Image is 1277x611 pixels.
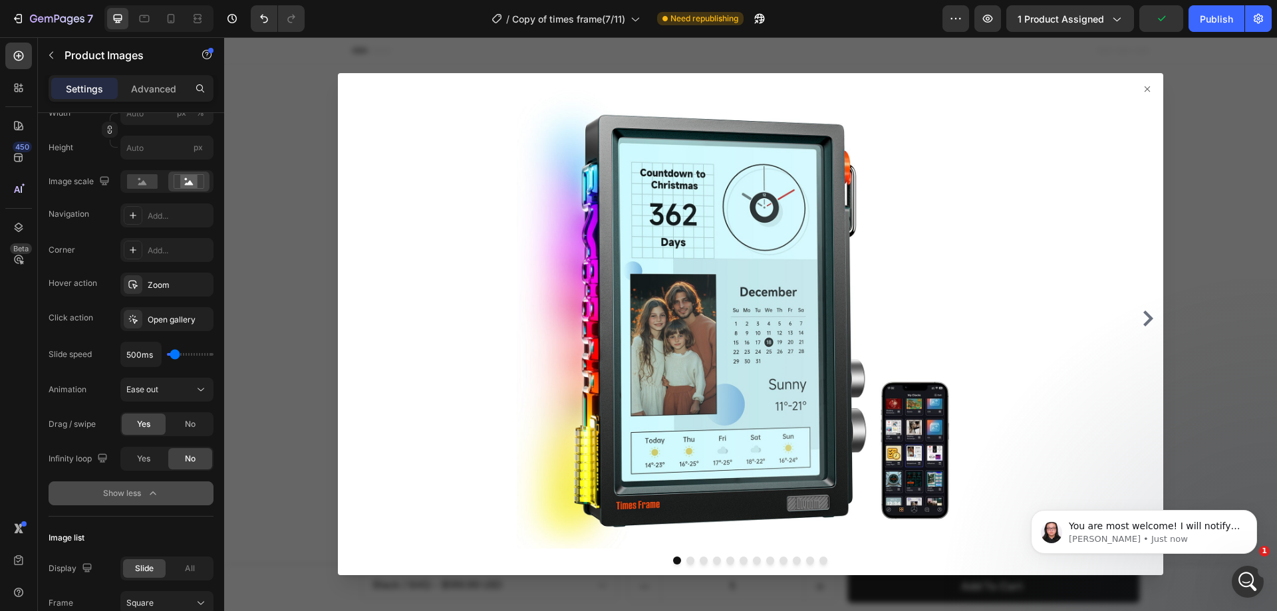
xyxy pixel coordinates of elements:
span: Ease out [126,384,158,394]
input: px% [120,101,213,125]
input: px [120,136,213,160]
div: Open gallery [148,314,210,326]
button: Dot [489,519,497,527]
button: Dot [476,519,484,527]
button: Dot [462,519,470,527]
button: Dot [542,519,550,527]
button: 7 [5,5,99,32]
p: Settings [66,82,103,96]
div: Undo/Redo [251,5,305,32]
span: / [506,12,509,26]
button: 1 product assigned [1006,5,1134,32]
p: Advanced [131,82,176,96]
label: Height [49,142,73,154]
div: Beta [10,243,32,254]
div: Show less [103,487,160,500]
button: Show less [49,481,213,505]
button: Dot [582,519,590,527]
button: Publish [1189,5,1244,32]
div: Add... [148,210,210,222]
div: Display [49,560,95,578]
div: Hover action [49,277,97,289]
div: Add... [148,245,210,257]
span: Square [126,597,154,609]
span: Copy of times frame(7/11) [512,12,625,26]
button: % [174,105,190,121]
div: Click action [49,312,93,324]
iframe: Design area [224,37,1277,611]
span: Yes [137,453,150,465]
span: Need republishing [670,13,738,25]
span: No [185,453,196,465]
button: Dot [555,519,563,527]
button: Dot [502,519,510,527]
button: Ease out [120,378,213,402]
div: Corner [49,244,75,256]
button: Dot [515,519,523,527]
p: Product Images [65,47,178,63]
button: Dot [595,519,603,527]
span: px [194,142,203,152]
div: 450 [13,142,32,152]
div: Image list [49,532,84,544]
div: px [177,107,186,119]
span: All [185,562,195,574]
div: Infinity loop [49,450,110,468]
span: No [185,418,196,430]
span: Yes [137,418,150,430]
span: Slide [135,562,154,574]
div: Navigation [49,208,89,220]
label: Width [49,107,71,119]
div: Zoom [148,279,210,291]
span: 1 [1259,546,1270,556]
input: Auto [121,342,161,366]
div: % [196,107,204,119]
div: Publish [1200,12,1233,26]
button: Dot [449,519,457,527]
button: Dot [529,519,537,527]
button: Carousel Next Arrow [916,273,932,289]
iframe: Intercom live chat [1232,566,1264,598]
button: Dot [569,519,577,527]
div: Animation [49,384,86,396]
span: 1 product assigned [1018,12,1104,26]
div: Image scale [49,173,112,191]
div: Drag / swipe [49,418,96,430]
p: 7 [87,11,93,27]
div: Slide speed [49,348,92,360]
label: Frame [49,597,73,609]
iframe: Intercom notifications message [1011,482,1277,575]
button: px [192,105,208,121]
